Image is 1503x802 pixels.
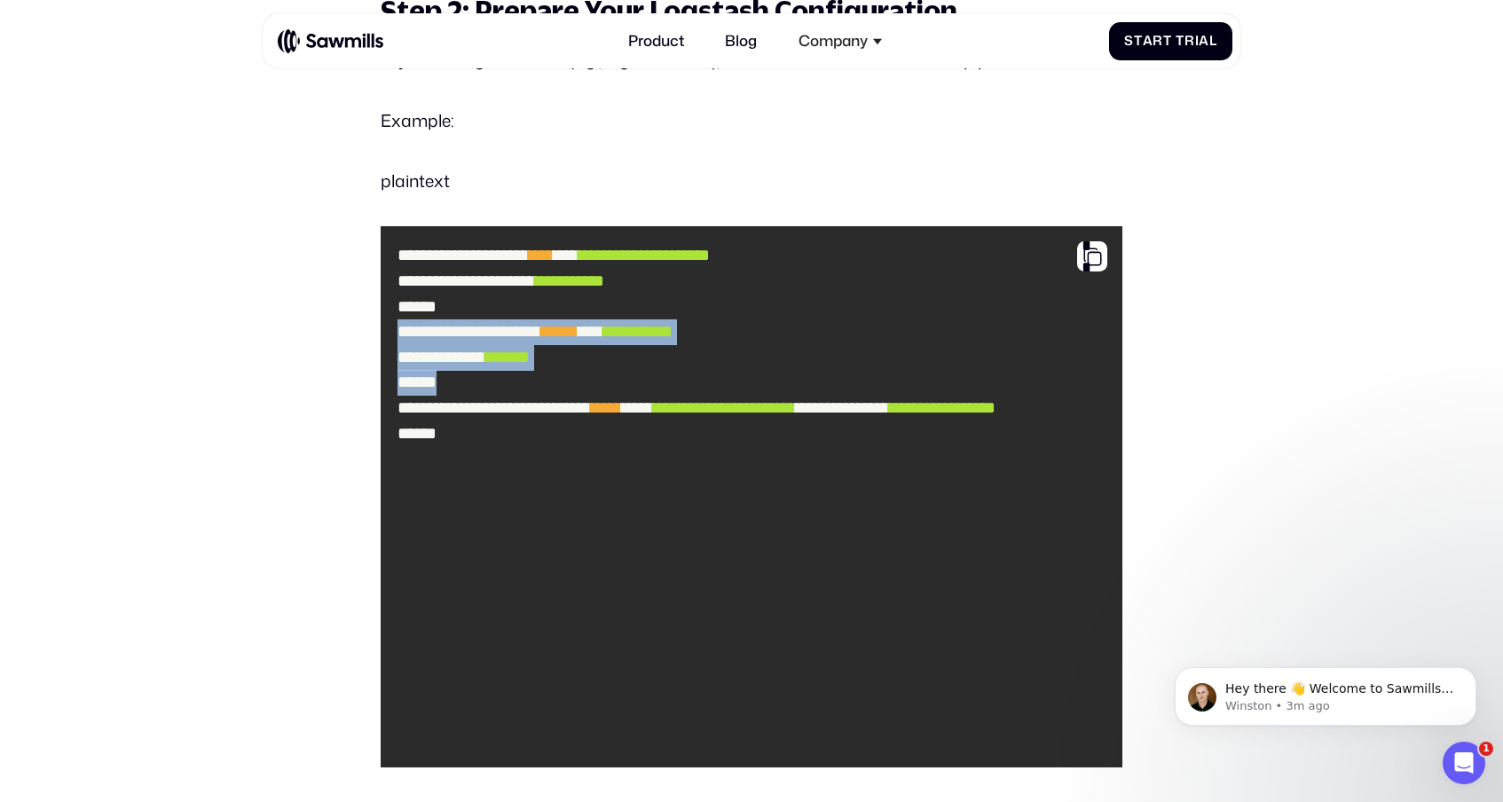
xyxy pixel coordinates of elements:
[1184,33,1195,49] span: r
[1148,630,1503,754] iframe: Intercom notifications message
[1209,33,1217,49] span: l
[1199,33,1209,49] span: a
[1153,33,1163,49] span: r
[1176,33,1184,49] span: T
[381,166,1122,196] p: plaintext
[787,20,893,61] div: Company
[1163,33,1172,49] span: t
[1109,22,1232,60] a: StartTrial
[617,20,695,61] a: Product
[1479,742,1493,756] span: 1
[381,106,1122,136] p: Example:
[1443,742,1485,784] iframe: Intercom live chat
[714,20,768,61] a: Blog
[1124,33,1134,49] span: S
[1143,33,1153,49] span: a
[799,32,868,50] div: Company
[1195,33,1200,49] span: i
[1134,33,1143,49] span: t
